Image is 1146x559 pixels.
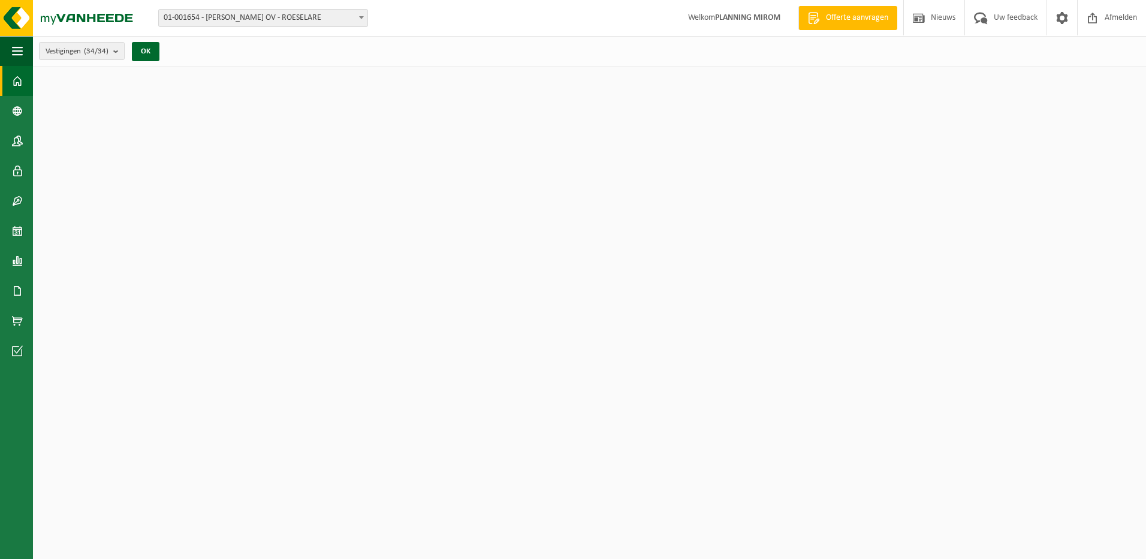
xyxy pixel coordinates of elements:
[798,6,897,30] a: Offerte aanvragen
[39,42,125,60] button: Vestigingen(34/34)
[158,9,368,27] span: 01-001654 - MIROM ROESELARE OV - ROESELARE
[132,42,159,61] button: OK
[159,10,367,26] span: 01-001654 - MIROM ROESELARE OV - ROESELARE
[715,13,780,22] strong: PLANNING MIROM
[84,47,108,55] count: (34/34)
[823,12,891,24] span: Offerte aanvragen
[46,43,108,61] span: Vestigingen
